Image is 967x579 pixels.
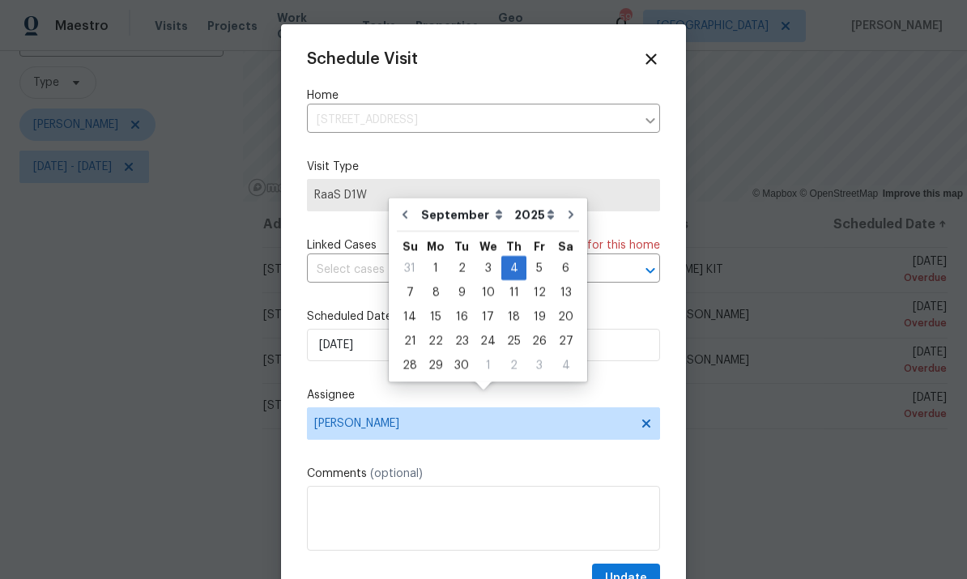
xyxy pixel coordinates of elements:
[501,353,526,377] div: Thu Oct 02 2025
[427,241,445,252] abbr: Monday
[475,353,501,377] div: Wed Oct 01 2025
[475,305,501,328] div: 17
[307,309,660,325] label: Scheduled Date
[307,258,615,283] input: Select cases
[475,304,501,329] div: Wed Sep 17 2025
[506,241,522,252] abbr: Thursday
[397,353,423,377] div: Sun Sep 28 2025
[526,329,552,353] div: Fri Sep 26 2025
[423,329,449,353] div: Mon Sep 22 2025
[370,468,423,479] span: (optional)
[417,202,510,227] select: Month
[639,259,662,282] button: Open
[397,305,423,328] div: 14
[526,256,552,280] div: Fri Sep 05 2025
[423,354,449,377] div: 29
[526,354,552,377] div: 3
[475,354,501,377] div: 1
[449,329,475,353] div: Tue Sep 23 2025
[501,329,526,353] div: Thu Sep 25 2025
[510,202,559,227] select: Year
[307,159,660,175] label: Visit Type
[449,304,475,329] div: Tue Sep 16 2025
[449,280,475,304] div: Tue Sep 09 2025
[423,353,449,377] div: Mon Sep 29 2025
[449,354,475,377] div: 30
[423,330,449,352] div: 22
[526,257,552,279] div: 5
[552,257,579,279] div: 6
[423,256,449,280] div: Mon Sep 01 2025
[423,257,449,279] div: 1
[559,198,583,231] button: Go to next month
[526,304,552,329] div: Fri Sep 19 2025
[307,51,418,67] span: Schedule Visit
[552,354,579,377] div: 4
[397,330,423,352] div: 21
[454,241,469,252] abbr: Tuesday
[552,280,579,304] div: Sat Sep 13 2025
[393,198,417,231] button: Go to previous month
[423,305,449,328] div: 15
[552,305,579,328] div: 20
[307,237,377,253] span: Linked Cases
[397,304,423,329] div: Sun Sep 14 2025
[449,281,475,304] div: 9
[558,241,573,252] abbr: Saturday
[501,257,526,279] div: 4
[449,353,475,377] div: Tue Sep 30 2025
[534,241,545,252] abbr: Friday
[501,354,526,377] div: 2
[449,256,475,280] div: Tue Sep 02 2025
[307,87,660,104] label: Home
[501,256,526,280] div: Thu Sep 04 2025
[314,187,653,203] span: RaaS D1W
[449,330,475,352] div: 23
[423,281,449,304] div: 8
[397,329,423,353] div: Sun Sep 21 2025
[449,257,475,279] div: 2
[501,280,526,304] div: Thu Sep 11 2025
[501,281,526,304] div: 11
[642,50,660,68] span: Close
[526,305,552,328] div: 19
[314,417,632,430] span: [PERSON_NAME]
[552,330,579,352] div: 27
[526,281,552,304] div: 12
[475,281,501,304] div: 10
[501,305,526,328] div: 18
[397,256,423,280] div: Sun Aug 31 2025
[526,353,552,377] div: Fri Oct 03 2025
[403,241,418,252] abbr: Sunday
[552,353,579,377] div: Sat Oct 04 2025
[552,256,579,280] div: Sat Sep 06 2025
[475,256,501,280] div: Wed Sep 03 2025
[397,280,423,304] div: Sun Sep 07 2025
[307,108,636,133] input: Enter in an address
[307,466,660,482] label: Comments
[475,257,501,279] div: 3
[475,329,501,353] div: Wed Sep 24 2025
[479,241,497,252] abbr: Wednesday
[307,329,660,361] input: M/D/YYYY
[307,387,660,403] label: Assignee
[552,304,579,329] div: Sat Sep 20 2025
[526,330,552,352] div: 26
[397,281,423,304] div: 7
[397,354,423,377] div: 28
[475,280,501,304] div: Wed Sep 10 2025
[501,330,526,352] div: 25
[501,304,526,329] div: Thu Sep 18 2025
[552,281,579,304] div: 13
[475,330,501,352] div: 24
[397,257,423,279] div: 31
[449,305,475,328] div: 16
[423,304,449,329] div: Mon Sep 15 2025
[526,280,552,304] div: Fri Sep 12 2025
[552,329,579,353] div: Sat Sep 27 2025
[423,280,449,304] div: Mon Sep 08 2025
